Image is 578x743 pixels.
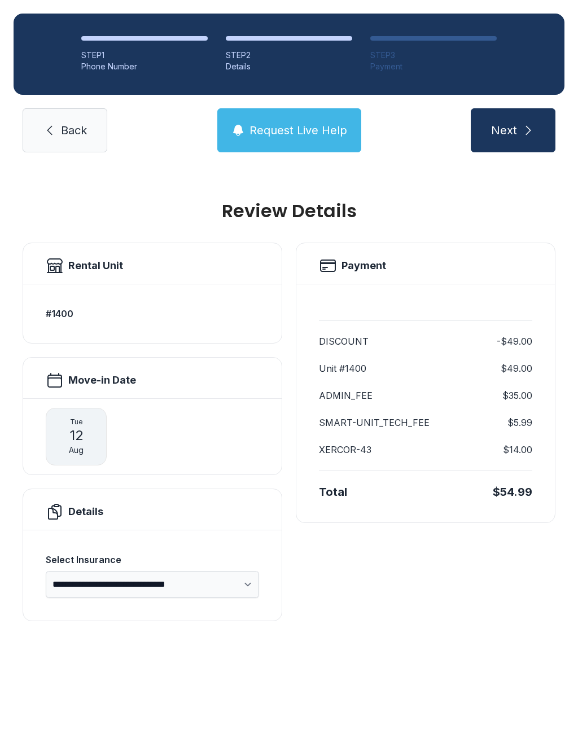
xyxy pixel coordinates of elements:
[502,389,532,402] dd: $35.00
[341,258,386,274] h2: Payment
[503,443,532,456] dd: $14.00
[69,427,84,445] span: 12
[319,416,430,429] dt: SMART-UNIT_TECH_FEE
[249,122,347,138] span: Request Live Help
[493,484,532,500] div: $54.99
[497,335,532,348] dd: -$49.00
[319,443,371,456] dt: XERCOR-43
[46,571,259,598] select: Select Insurance
[70,417,83,427] span: Tue
[68,504,103,520] h2: Details
[46,307,259,320] h3: #1400
[68,258,123,274] h2: Rental Unit
[69,445,84,456] span: Aug
[319,362,366,375] dt: Unit #1400
[81,61,208,72] div: Phone Number
[81,50,208,61] div: STEP 1
[319,335,369,348] dt: DISCOUNT
[319,389,373,402] dt: ADMIN_FEE
[319,484,347,500] div: Total
[491,122,517,138] span: Next
[501,362,532,375] dd: $49.00
[23,202,555,220] h1: Review Details
[226,50,352,61] div: STEP 2
[46,553,259,566] div: Select Insurance
[370,61,497,72] div: Payment
[370,50,497,61] div: STEP 3
[226,61,352,72] div: Details
[507,416,532,429] dd: $5.99
[68,372,136,388] h2: Move-in Date
[61,122,87,138] span: Back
